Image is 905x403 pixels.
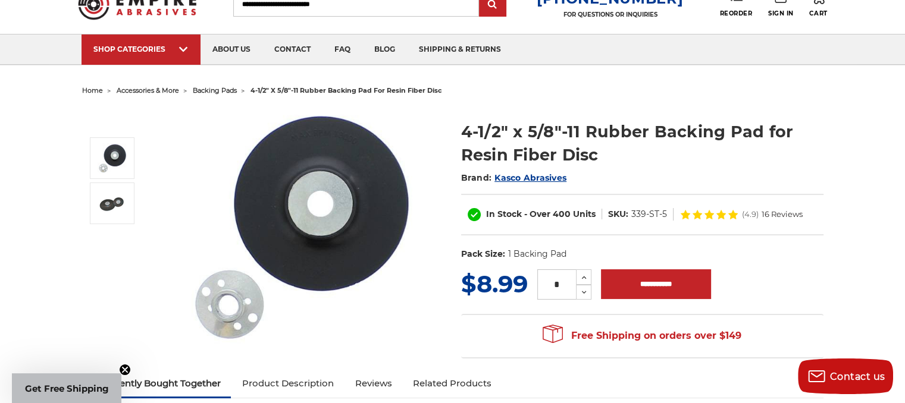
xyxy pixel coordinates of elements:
span: Contact us [830,371,885,382]
span: In Stock [486,209,522,219]
span: $8.99 [461,269,528,298]
a: about us [201,34,262,65]
a: contact [262,34,322,65]
p: FOR QUESTIONS OR INQUIRIES [537,11,683,18]
div: Get Free ShippingClose teaser [12,373,121,403]
img: 4.5 Inch Rubber Resin Fibre Disc Back Pad [98,188,127,218]
div: SHOP CATEGORIES [93,45,189,53]
dt: Pack Size: [461,248,505,260]
h1: 4-1/2" x 5/8"-11 Rubber Backing Pad for Resin Fiber Disc [461,120,823,166]
a: Reviews [344,370,402,396]
button: Contact us [798,358,893,394]
dd: 1 Backing Pad [508,248,566,260]
span: Sign In [768,10,794,17]
a: Related Products [402,370,502,396]
a: blog [362,34,407,65]
span: Cart [809,10,827,17]
a: Product Description [231,370,344,396]
span: 400 [553,209,571,219]
a: faq [322,34,362,65]
span: Units [573,209,596,219]
dd: 339-ST-5 [631,208,667,221]
img: 4-1/2" Resin Fiber Disc Backing Pad Flexible Rubber [98,143,127,173]
span: - Over [524,209,550,219]
a: shipping & returns [407,34,513,65]
span: 4-1/2" x 5/8"-11 rubber backing pad for resin fiber disc [250,86,442,95]
a: home [82,86,103,95]
span: (4.9) [742,210,759,218]
a: accessories & more [117,86,179,95]
span: Reorder [719,10,752,17]
a: backing pads [193,86,237,95]
a: Kasco Abrasives [494,172,566,183]
button: Close teaser [119,364,131,376]
span: Free Shipping on orders over $149 [543,324,741,348]
span: Brand: [461,172,492,183]
img: 4-1/2" Resin Fiber Disc Backing Pad Flexible Rubber [184,108,422,345]
a: Frequently Bought Together [82,370,231,396]
span: Get Free Shipping [25,383,109,394]
dt: SKU: [608,208,628,221]
span: 16 Reviews [762,210,803,218]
